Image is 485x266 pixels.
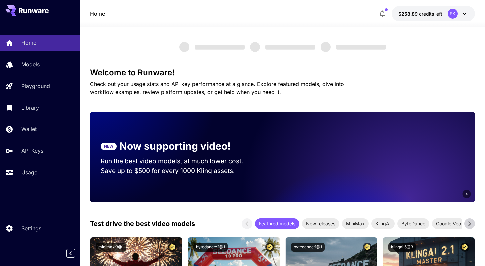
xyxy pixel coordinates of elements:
p: Library [21,104,39,112]
p: Models [21,60,40,68]
nav: breadcrumb [90,10,105,18]
p: API Keys [21,147,43,155]
div: Featured models [255,218,299,229]
div: FK [448,9,458,19]
div: Google Veo [432,218,465,229]
p: Usage [21,168,37,176]
button: Certified Model – Vetted for best performance and includes a commercial license. [168,243,177,252]
div: Collapse sidebar [71,247,80,259]
span: Google Veo [432,220,465,227]
p: Wallet [21,125,37,133]
span: ByteDance [397,220,429,227]
p: Save up to $500 for every 1000 Kling assets. [101,166,256,176]
h3: Welcome to Runware! [90,68,475,77]
span: $258.89 [398,11,419,17]
span: credits left [419,11,442,17]
span: 6 [466,191,468,196]
button: Certified Model – Vetted for best performance and includes a commercial license. [363,243,372,252]
p: Test drive the best video models [90,219,195,229]
button: Certified Model – Vetted for best performance and includes a commercial license. [460,243,469,252]
div: ByteDance [397,218,429,229]
div: MiniMax [342,218,369,229]
p: Settings [21,224,41,232]
span: Featured models [255,220,299,227]
button: klingai:5@3 [388,243,416,252]
div: New releases [302,218,339,229]
p: NEW [104,143,113,149]
p: Playground [21,82,50,90]
p: Now supporting video! [119,139,231,154]
p: Run the best video models, at much lower cost. [101,156,256,166]
span: KlingAI [371,220,395,227]
div: $258.8858 [398,10,442,17]
p: Home [21,39,36,47]
span: Check out your usage stats and API key performance at a glance. Explore featured models, dive int... [90,81,344,95]
button: Certified Model – Vetted for best performance and includes a commercial license. [265,243,274,252]
span: MiniMax [342,220,369,227]
a: Home [90,10,105,18]
button: minimax:3@1 [96,243,126,252]
button: Collapse sidebar [66,249,75,258]
button: $258.8858FK [392,6,475,21]
div: KlingAI [371,218,395,229]
button: bytedance:1@1 [291,243,325,252]
span: New releases [302,220,339,227]
button: bytedance:2@1 [193,243,228,252]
